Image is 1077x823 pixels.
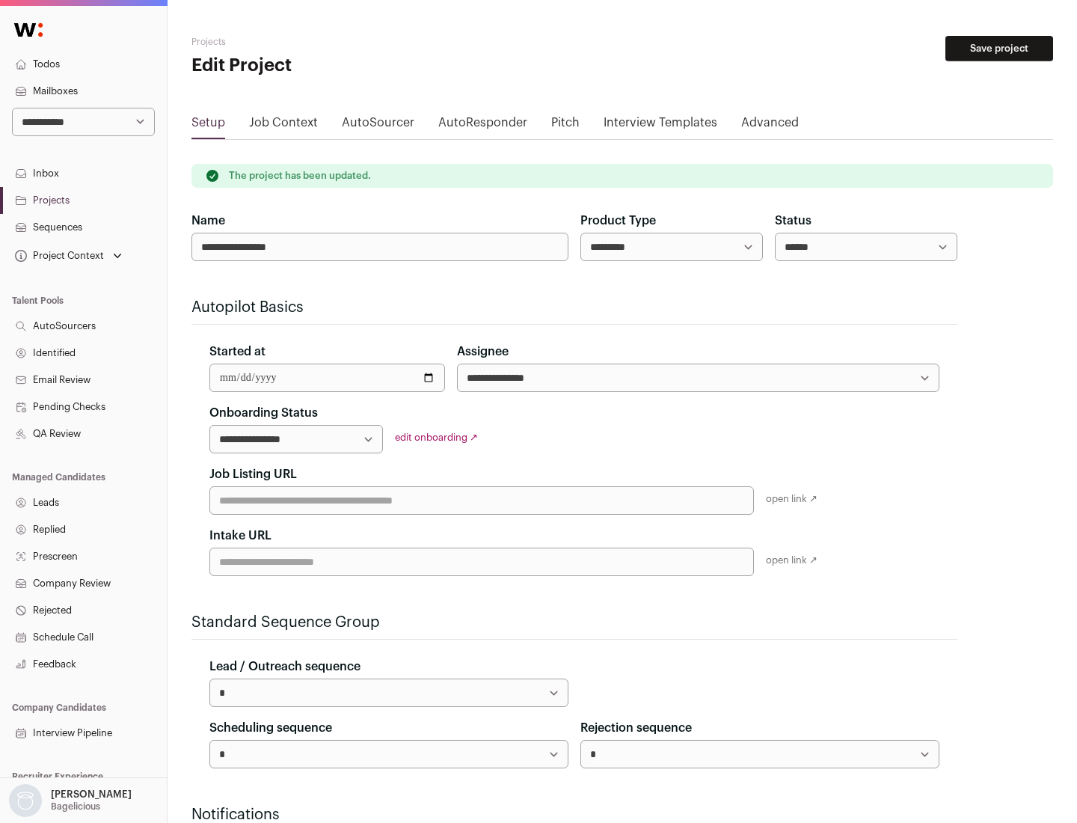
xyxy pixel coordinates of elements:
h2: Projects [191,36,479,48]
a: Advanced [741,114,799,138]
label: Started at [209,343,266,361]
a: edit onboarding ↗ [395,432,478,442]
p: [PERSON_NAME] [51,789,132,801]
p: The project has been updated. [229,170,371,182]
h1: Edit Project [191,54,479,78]
div: Project Context [12,250,104,262]
h2: Autopilot Basics [191,297,957,318]
label: Onboarding Status [209,404,318,422]
label: Intake URL [209,527,271,545]
button: Open dropdown [12,245,125,266]
a: Interview Templates [604,114,717,138]
h2: Standard Sequence Group [191,612,957,633]
a: Setup [191,114,225,138]
a: Pitch [551,114,580,138]
button: Open dropdown [6,784,135,817]
img: Wellfound [6,15,51,45]
label: Lead / Outreach sequence [209,658,360,676]
a: AutoSourcer [342,114,414,138]
a: Job Context [249,114,318,138]
label: Job Listing URL [209,465,297,483]
label: Scheduling sequence [209,719,332,737]
p: Bagelicious [51,801,100,813]
a: AutoResponder [438,114,527,138]
label: Assignee [457,343,509,361]
img: nopic.png [9,784,42,817]
label: Rejection sequence [580,719,692,737]
label: Name [191,212,225,230]
label: Product Type [580,212,656,230]
button: Save project [945,36,1053,61]
label: Status [775,212,811,230]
